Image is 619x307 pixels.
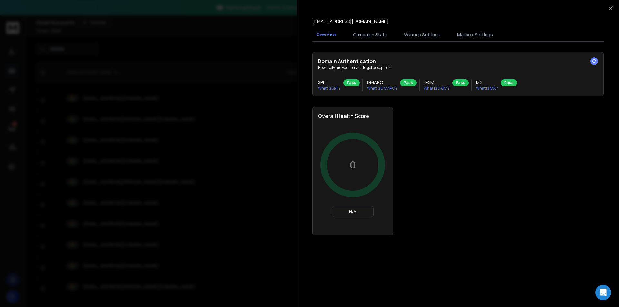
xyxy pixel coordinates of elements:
[400,79,417,86] div: Pass
[424,79,450,86] h3: DKIM
[501,79,517,86] div: Pass
[452,79,469,86] div: Pass
[367,79,398,86] h3: DMARC
[343,79,360,86] div: Pass
[318,79,341,86] h3: SPF
[349,28,391,42] button: Campaign Stats
[318,57,598,65] h2: Domain Authentication
[367,86,398,91] p: What is DMARC ?
[335,209,371,214] p: N/A
[350,159,356,171] p: 0
[312,27,340,42] button: Overview
[400,28,444,42] button: Warmup Settings
[312,18,388,24] p: [EMAIL_ADDRESS][DOMAIN_NAME]
[318,86,341,91] p: What is SPF ?
[318,112,388,120] h2: Overall Health Score
[595,285,611,300] div: Open Intercom Messenger
[453,28,497,42] button: Mailbox Settings
[476,86,498,91] p: What is MX ?
[476,79,498,86] h3: MX
[318,65,598,70] p: How likely are your emails to get accepted?
[424,86,450,91] p: What is DKIM ?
